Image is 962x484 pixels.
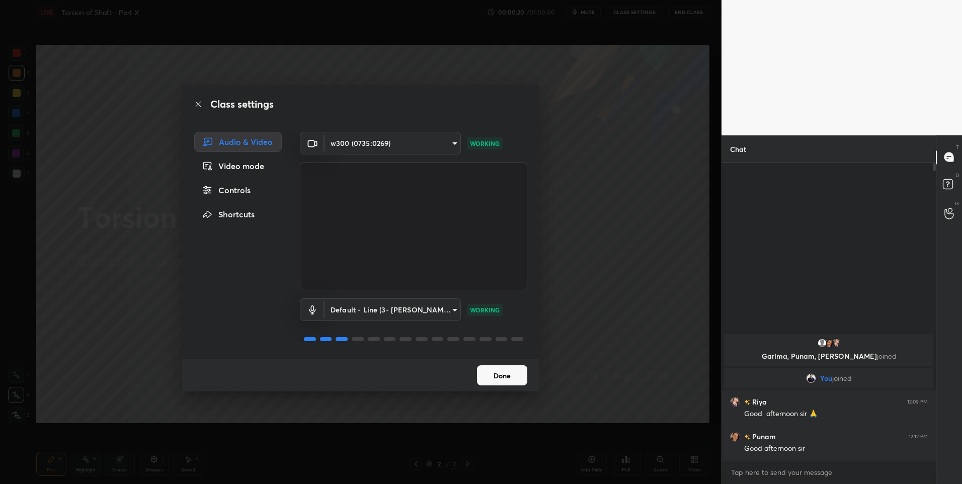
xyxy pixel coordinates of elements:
div: Good afternoon sir 🙏 [744,409,928,419]
div: w300 (0735:0269) [325,298,461,321]
p: Chat [722,136,754,163]
span: joined [877,351,897,361]
button: Done [477,365,527,385]
div: 12:09 PM [907,398,928,405]
img: 9a58a05a9ad6482a82cd9b5ca215b066.jpg [730,396,740,407]
p: G [955,200,959,207]
h2: Class settings [210,97,274,112]
div: Video mode [194,156,282,176]
img: ad9b1ca7378248a280ec44d6413dd476.jpg [824,338,834,348]
p: Garima, Punam, [PERSON_NAME] [731,352,927,360]
img: default.png [817,338,827,348]
img: no-rating-badge.077c3623.svg [744,399,750,405]
p: D [955,172,959,179]
img: no-rating-badge.077c3623.svg [744,434,750,440]
img: ad9b1ca7378248a280ec44d6413dd476.jpg [730,431,740,441]
div: Audio & Video [194,132,282,152]
div: 12:12 PM [909,433,928,439]
img: 9a58a05a9ad6482a82cd9b5ca215b066.jpg [831,338,841,348]
span: joined [832,374,852,382]
h6: Punam [750,431,776,442]
div: Controls [194,180,282,200]
img: 3a38f146e3464b03b24dd93f76ec5ac5.jpg [806,373,816,383]
div: grid [722,332,936,460]
span: You [820,374,832,382]
p: WORKING [470,139,500,148]
p: T [956,143,959,151]
p: WORKING [470,305,500,314]
div: Good afternoon sir [744,444,928,454]
div: w300 (0735:0269) [325,132,461,154]
div: Shortcuts [194,204,282,224]
h6: Riya [750,396,767,407]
